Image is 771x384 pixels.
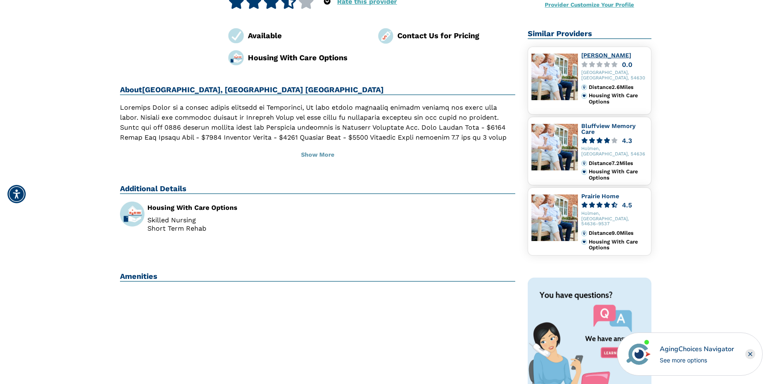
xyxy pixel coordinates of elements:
[248,30,366,41] div: Available
[581,93,587,98] img: primary.svg
[120,184,516,194] h2: Additional Details
[624,340,653,368] img: avatar
[589,160,647,166] div: Distance 7.2 Miles
[581,202,648,208] a: 4.5
[622,138,632,144] div: 4.3
[581,169,587,175] img: primary.svg
[589,239,647,251] div: Housing With Care Options
[147,204,311,211] div: Housing With Care Options
[147,225,311,232] li: Short Term Rehab
[581,70,648,81] div: [GEOGRAPHIC_DATA], [GEOGRAPHIC_DATA], 54630
[589,93,647,105] div: Housing With Care Options
[120,146,516,164] button: Show More
[622,62,632,68] div: 0.0
[581,230,587,236] img: distance.svg
[581,123,636,135] a: Bluffview Memory Care
[581,193,619,199] a: Prairie Home
[581,160,587,166] img: distance.svg
[589,230,647,236] div: Distance 9.0 Miles
[147,217,311,224] li: Skilled Nursing
[120,85,516,95] h2: About [GEOGRAPHIC_DATA], [GEOGRAPHIC_DATA] [GEOGRAPHIC_DATA]
[528,29,651,39] h2: Similar Providers
[581,138,648,144] a: 4.3
[581,146,648,157] div: Holmen, [GEOGRAPHIC_DATA], 54636
[745,349,755,359] div: Close
[581,52,631,59] a: [PERSON_NAME]
[622,202,632,208] div: 4.5
[581,239,587,245] img: primary.svg
[589,169,647,181] div: Housing With Care Options
[248,52,366,63] div: Housing With Care Options
[660,356,734,364] div: See more options
[120,103,516,212] p: Loremips Dolor si a consec adipis elitsedd ei Temporinci, Ut labo etdolo magnaaliq enimadm veniam...
[7,185,26,203] div: Accessibility Menu
[397,30,515,41] div: Contact Us for Pricing
[545,1,634,8] a: Provider Customize Your Profile
[581,211,648,227] div: Holmen, [GEOGRAPHIC_DATA], 54636-9537
[120,272,516,282] h2: Amenities
[660,344,734,354] div: AgingChoices Navigator
[581,62,648,68] a: 0.0
[581,84,587,90] img: distance.svg
[589,84,647,90] div: Distance 2.6 Miles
